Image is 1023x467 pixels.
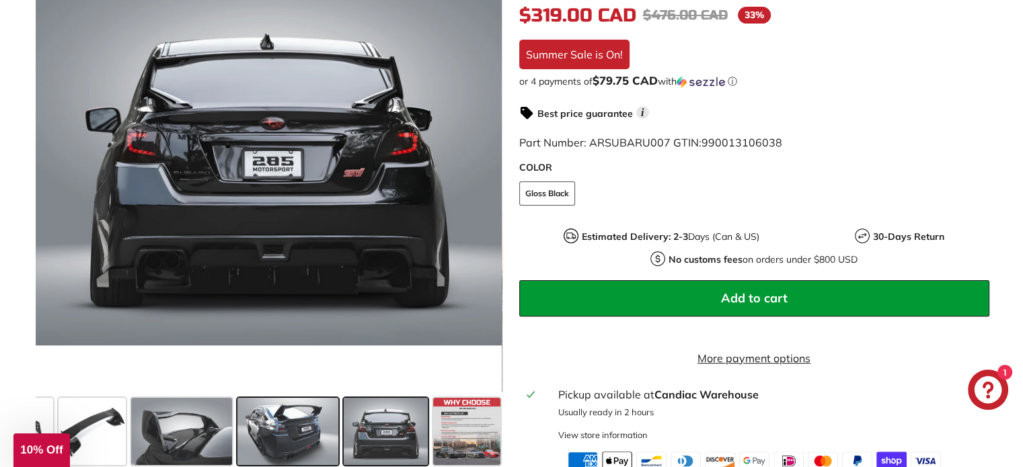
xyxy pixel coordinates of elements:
[738,7,771,24] span: 33%
[593,73,658,87] span: $79.75 CAD
[964,370,1012,413] inbox-online-store-chat: Shopify online store chat
[519,350,989,366] a: More payment options
[643,7,728,24] span: $476.00 CAD
[669,253,858,267] p: on orders under $800 USD
[702,136,782,149] span: 990013106038
[519,280,989,316] button: Add to cart
[519,161,989,175] label: COLOR
[721,290,788,306] span: Add to cart
[558,429,647,441] div: View store information
[519,75,989,88] div: or 4 payments of with
[13,433,70,467] div: 10% Off
[873,230,944,243] strong: 30-Days Return
[519,4,636,27] span: $319.00 CAD
[519,75,989,88] div: or 4 payments of$79.75 CADwithSezzle Click to learn more about Sezzle
[20,443,63,456] span: 10% Off
[558,406,981,419] p: Usually ready in 2 hours
[558,386,981,402] div: Pickup available at
[582,230,759,244] p: Days (Can & US)
[636,106,649,119] span: i
[669,253,743,265] strong: No customs fees
[677,76,725,88] img: Sezzle
[519,136,782,149] span: Part Number: ARSUBARU007 GTIN:
[654,388,758,401] strong: Candiac Warehouse
[519,40,630,69] div: Summer Sale is On!
[582,230,688,243] strong: Estimated Delivery: 2-3
[537,108,633,120] strong: Best price guarantee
